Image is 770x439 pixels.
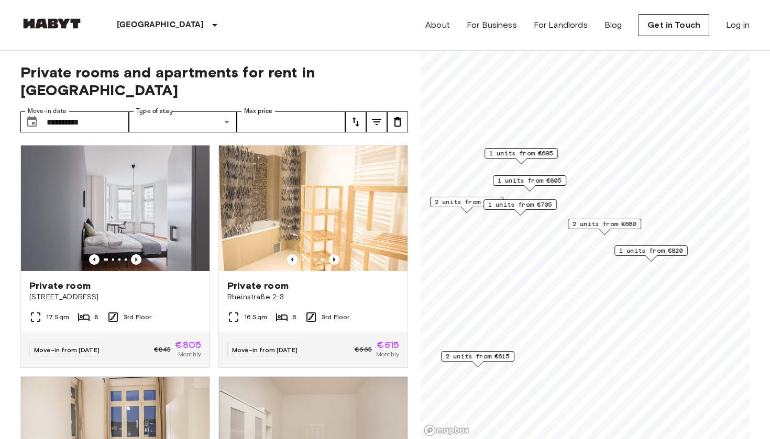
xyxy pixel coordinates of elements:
[292,312,296,322] span: 6
[568,219,641,235] div: Map marker
[21,111,42,132] button: Choose date, selected date is 13 Oct 2025
[21,145,210,271] img: Marketing picture of unit DE-01-047-05H
[534,19,588,31] a: For Landlords
[493,175,566,192] div: Map marker
[387,111,408,132] button: tune
[489,149,553,158] span: 1 units from €695
[467,19,517,31] a: For Business
[604,19,622,31] a: Blog
[20,63,408,99] span: Private rooms and apartments for rent in [GEOGRAPHIC_DATA]
[485,148,558,164] div: Map marker
[29,292,201,302] span: [STREET_ADDRESS]
[20,18,83,29] img: Habyt
[483,199,557,216] div: Map marker
[227,279,289,292] span: Private room
[355,345,372,354] span: €665
[218,145,408,368] a: Previous imagePrevious imagePrivate roomRheinstraße 2-316 Sqm63rd FloorMove-in from [DATE]€665€61...
[175,340,201,350] span: €805
[94,312,98,322] span: 8
[89,254,100,265] button: Previous image
[154,345,171,354] span: €845
[329,254,339,265] button: Previous image
[219,145,408,271] img: Marketing picture of unit DE-01-090-05M
[232,346,298,354] span: Move-in from [DATE]
[424,424,470,436] a: Mapbox logo
[726,19,750,31] a: Log in
[345,111,366,132] button: tune
[573,219,636,229] span: 2 units from €680
[29,279,91,292] span: Private room
[425,19,450,31] a: About
[131,254,141,265] button: Previous image
[614,245,688,262] div: Map marker
[619,246,683,255] span: 1 units from €820
[178,350,201,359] span: Monthly
[124,312,151,322] span: 3rd Floor
[117,19,204,31] p: [GEOGRAPHIC_DATA]
[322,312,349,322] span: 3rd Floor
[446,352,510,361] span: 2 units from €615
[430,197,503,213] div: Map marker
[28,107,67,116] label: Move-in date
[639,14,709,36] a: Get in Touch
[20,145,210,368] a: Marketing picture of unit DE-01-047-05HPrevious imagePrevious imagePrivate room[STREET_ADDRESS]17...
[136,107,173,116] label: Type of stay
[376,350,399,359] span: Monthly
[498,176,562,185] span: 1 units from €805
[244,312,267,322] span: 16 Sqm
[287,254,298,265] button: Previous image
[227,292,399,302] span: Rheinstraße 2-3
[366,111,387,132] button: tune
[435,197,499,207] span: 2 units from €710
[34,346,100,354] span: Move-in from [DATE]
[488,200,552,209] span: 1 units from €705
[441,351,514,367] div: Map marker
[377,340,399,350] span: €615
[244,107,272,116] label: Max price
[46,312,69,322] span: 17 Sqm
